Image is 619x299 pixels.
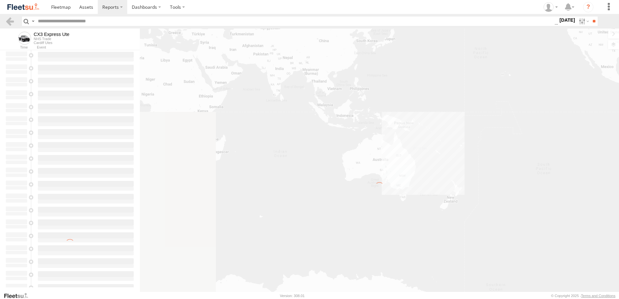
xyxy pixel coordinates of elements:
div: Cardiff Utes [34,41,69,45]
div: CX3 Express Ute - View Asset History [34,32,69,37]
div: Version: 308.01 [280,294,305,298]
a: Terms and Conditions [581,294,615,298]
a: Visit our Website [4,293,33,299]
div: Time [5,46,28,49]
label: Search Query [30,17,36,26]
div: NHS Trade [34,37,69,41]
label: [DATE] [558,17,576,24]
a: Back to previous Page [5,17,15,26]
img: fleetsu-logo-horizontal.svg [6,3,40,11]
div: Kelley Adamson [541,2,560,12]
label: Search Filter Options [576,17,590,26]
i: ? [583,2,593,12]
div: Event [37,46,140,49]
div: © Copyright 2025 - [551,294,615,298]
